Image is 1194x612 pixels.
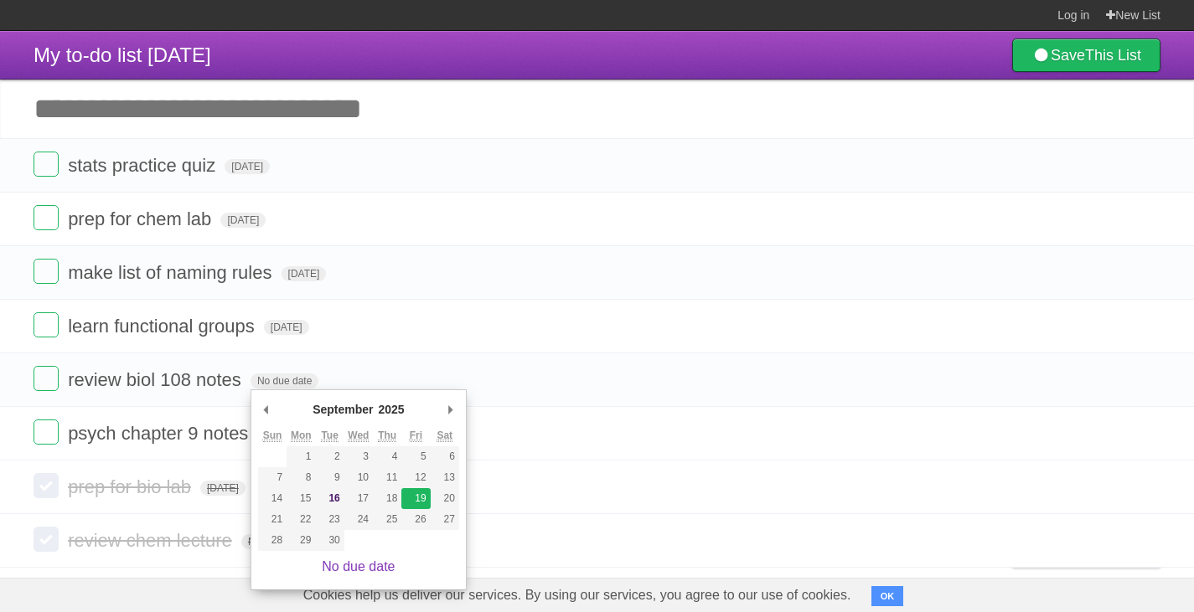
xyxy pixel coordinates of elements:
label: Done [34,205,59,230]
label: Done [34,312,59,337]
span: [DATE] [220,213,266,228]
button: 26 [401,509,430,530]
span: review biol 108 notes [68,369,246,390]
abbr: Saturday [437,429,452,442]
abbr: Sunday [263,429,282,442]
button: 11 [373,467,401,488]
span: learn functional groups [68,316,259,337]
div: September [310,397,375,422]
button: 12 [401,467,430,488]
button: 14 [258,488,287,509]
label: Done [34,259,59,284]
button: 17 [344,488,373,509]
button: 1 [287,446,315,467]
button: 7 [258,467,287,488]
span: [DATE] [264,320,309,335]
abbr: Tuesday [321,429,338,442]
button: 29 [287,530,315,551]
button: 9 [315,467,344,488]
span: No due date [241,534,309,549]
button: OK [871,586,904,606]
button: 6 [431,446,459,467]
b: This List [1085,47,1141,64]
button: 2 [315,446,344,467]
span: psych chapter 9 notes [68,423,252,444]
label: Done [34,419,59,445]
span: make list of naming rules [68,262,276,283]
button: 8 [287,467,315,488]
button: 4 [373,446,401,467]
span: review chem lecture [68,530,236,551]
label: Done [34,152,59,177]
span: No due date [251,373,318,388]
button: 19 [401,488,430,509]
button: 21 [258,509,287,530]
span: [DATE] [200,481,246,496]
button: 16 [315,488,344,509]
button: 30 [315,530,344,551]
label: Done [34,473,59,498]
abbr: Monday [291,429,312,442]
span: [DATE] [225,159,270,174]
button: 24 [344,509,373,530]
button: 13 [431,467,459,488]
abbr: Thursday [378,429,396,442]
span: [DATE] [282,266,327,281]
button: 27 [431,509,459,530]
button: 18 [373,488,401,509]
span: prep for bio lab [68,476,195,497]
abbr: Friday [410,429,422,442]
span: stats practice quiz [68,155,220,176]
button: 10 [344,467,373,488]
span: My to-do list [DATE] [34,44,211,66]
button: 5 [401,446,430,467]
button: Next Month [442,397,459,422]
label: Done [34,366,59,391]
button: 25 [373,509,401,530]
abbr: Wednesday [348,429,369,442]
label: Done [34,527,59,552]
div: 2025 [376,397,407,422]
span: prep for chem lab [68,208,215,229]
span: Cookies help us deliver our services. By using our services, you agree to our use of cookies. [287,579,868,612]
button: Previous Month [258,397,275,422]
a: No due date [322,559,395,573]
button: 23 [315,509,344,530]
button: 22 [287,509,315,530]
button: 3 [344,446,373,467]
button: 20 [431,488,459,509]
button: 15 [287,488,315,509]
button: 28 [258,530,287,551]
a: SaveThis List [1012,39,1160,72]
